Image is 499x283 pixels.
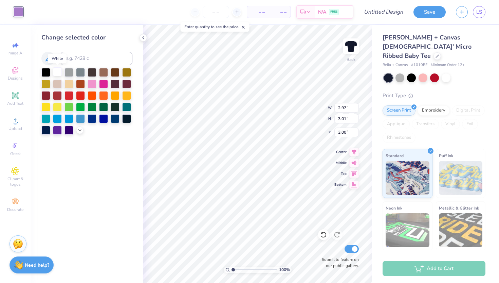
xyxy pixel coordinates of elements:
[411,62,427,68] span: # 1010BE
[60,52,132,65] input: e.g. 7428 c
[462,119,478,129] div: Foil
[439,161,483,195] img: Puff Ink
[203,6,229,18] input: – –
[439,204,479,212] span: Metallic & Glitter Ink
[412,119,439,129] div: Transfers
[330,10,337,14] span: FREE
[251,9,265,16] span: – –
[383,62,408,68] span: Bella + Canvas
[347,56,355,63] div: Back
[344,39,358,53] img: Back
[273,9,287,16] span: – –
[418,105,450,116] div: Embroidery
[41,33,132,42] div: Change selected color
[181,22,249,32] div: Enter quantity to see the price.
[473,6,485,18] a: LS
[452,105,485,116] div: Digital Print
[318,9,326,16] span: N/A
[10,151,21,156] span: Greek
[358,5,408,19] input: Untitled Design
[334,182,347,187] span: Bottom
[383,33,472,60] span: [PERSON_NAME] + Canvas [DEMOGRAPHIC_DATA]' Micro Ribbed Baby Tee
[7,101,23,106] span: Add Text
[386,152,404,159] span: Standard
[386,161,429,195] img: Standard
[383,133,415,143] div: Rhinestones
[7,50,23,56] span: Image AI
[3,176,27,187] span: Clipart & logos
[441,119,460,129] div: Vinyl
[383,92,485,100] div: Print Type
[431,62,465,68] span: Minimum Order: 12 +
[318,256,359,269] label: Submit to feature on our public gallery.
[8,76,23,81] span: Designs
[439,152,453,159] span: Puff Ink
[25,262,49,268] strong: Need help?
[413,6,446,18] button: Save
[476,8,482,16] span: LS
[383,105,415,116] div: Screen Print
[386,204,402,212] span: Neon Ink
[48,54,67,63] div: White
[383,119,410,129] div: Applique
[8,126,22,131] span: Upload
[334,171,347,176] span: Top
[7,207,23,212] span: Decorate
[439,213,483,247] img: Metallic & Glitter Ink
[279,267,290,273] span: 100 %
[386,213,429,247] img: Neon Ink
[334,161,347,165] span: Middle
[334,150,347,154] span: Center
